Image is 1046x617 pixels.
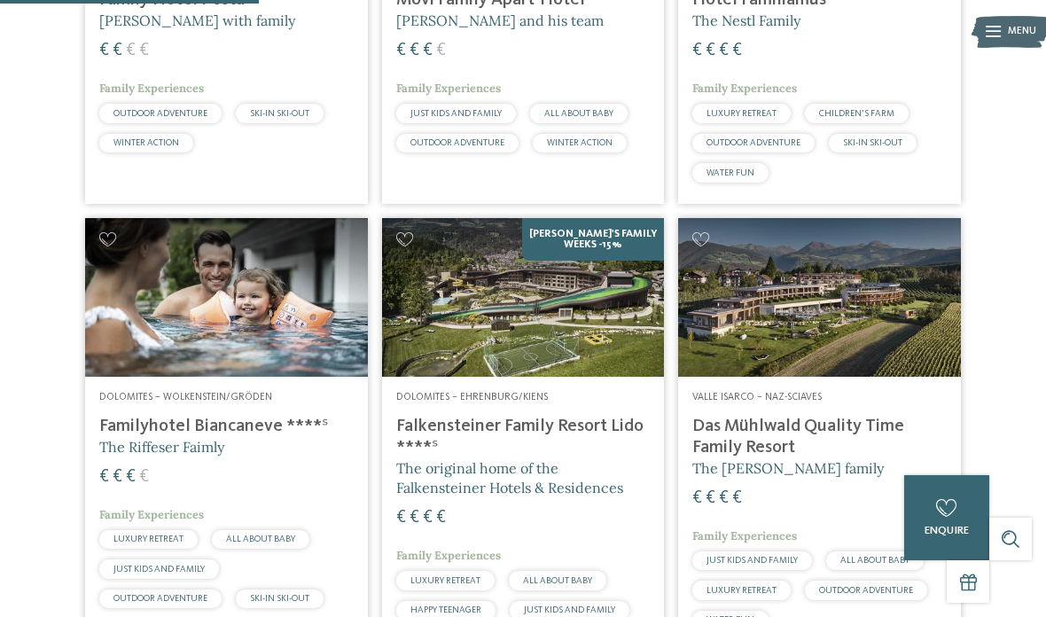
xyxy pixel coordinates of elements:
span: OUTDOOR ADVENTURE [113,594,207,603]
img: Looking for family hotels? Find the best ones here! [678,218,961,377]
span: € [719,42,729,59]
span: OUTDOOR ADVENTURE [113,109,207,118]
span: € [126,42,136,59]
span: SKI-IN SKI-OUT [250,109,309,118]
span: Family Experiences [692,81,797,96]
span: € [436,42,446,59]
span: € [410,509,419,527]
span: € [410,42,419,59]
span: € [706,489,715,507]
a: enquire [904,475,989,560]
h4: Falkensteiner Family Resort Lido ****ˢ [396,416,651,458]
span: enquire [925,525,969,536]
h4: Das Mühlwald Quality Time Family Resort [692,416,947,458]
span: OUTDOOR ADVENTURE [410,138,504,147]
span: [PERSON_NAME] and his team [396,12,604,29]
span: Family Experiences [99,81,204,96]
span: € [692,42,702,59]
span: SKI-IN SKI-OUT [843,138,902,147]
span: The [PERSON_NAME] family [692,459,884,477]
span: € [719,489,729,507]
span: € [126,468,136,486]
span: € [396,42,406,59]
span: € [113,42,122,59]
span: The Riffeser Faimly [99,438,224,456]
span: LUXURY RETREAT [113,535,183,543]
span: OUTDOOR ADVENTURE [819,586,913,595]
span: OUTDOOR ADVENTURE [706,138,800,147]
span: Family Experiences [396,548,501,563]
span: € [423,509,433,527]
span: WINTER ACTION [113,138,179,147]
span: € [732,42,742,59]
span: € [423,42,433,59]
span: The original home of the Falkensteiner Hotels & Residences [396,459,623,496]
img: Looking for family hotels? Find the best ones here! [85,218,368,377]
span: € [99,468,109,486]
span: € [113,468,122,486]
span: JUST KIDS AND FAMILY [706,556,798,565]
span: LUXURY RETREAT [410,576,480,585]
span: WINTER ACTION [547,138,613,147]
span: ALL ABOUT BABY [523,576,592,585]
span: ALL ABOUT BABY [544,109,613,118]
span: WATER FUN [706,168,754,177]
span: ALL ABOUT BABY [840,556,909,565]
span: Valle Isarco – Naz-Sciaves [692,392,822,402]
span: Dolomites – Ehrenburg/Kiens [396,392,548,402]
img: Looking for family hotels? Find the best ones here! [382,218,665,377]
span: Dolomites – Wolkenstein/Gröden [99,392,272,402]
span: € [732,489,742,507]
span: € [436,509,446,527]
span: Family Experiences [396,81,501,96]
span: ALL ABOUT BABY [226,535,295,543]
span: Family Experiences [692,528,797,543]
span: SKI-IN SKI-OUT [250,594,309,603]
span: € [99,42,109,59]
span: € [139,42,149,59]
span: € [139,468,149,486]
span: JUST KIDS AND FAMILY [524,605,615,614]
span: The Nestl Family [692,12,800,29]
span: € [396,509,406,527]
span: LUXURY RETREAT [706,109,777,118]
h4: Familyhotel Biancaneve ****ˢ [99,416,354,437]
span: € [706,42,715,59]
span: JUST KIDS AND FAMILY [113,565,205,574]
span: Family Experiences [99,507,204,522]
span: [PERSON_NAME] with family [99,12,295,29]
span: CHILDREN’S FARM [819,109,894,118]
span: HAPPY TEENAGER [410,605,481,614]
span: € [692,489,702,507]
span: LUXURY RETREAT [706,586,777,595]
span: JUST KIDS AND FAMILY [410,109,502,118]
